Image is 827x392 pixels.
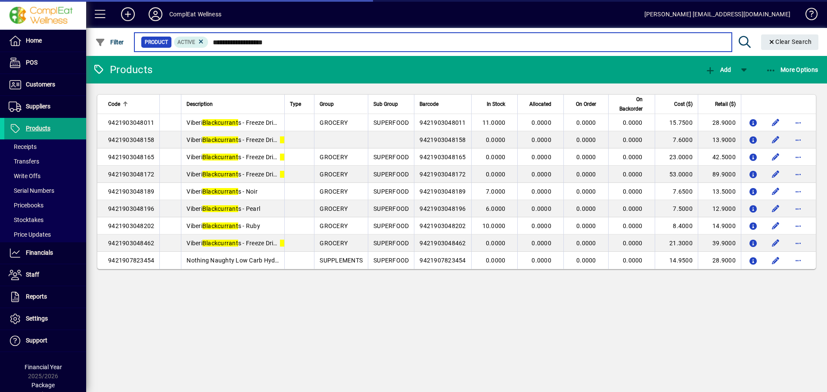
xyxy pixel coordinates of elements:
[532,188,551,195] span: 0.0000
[187,99,279,109] div: Description
[532,119,551,126] span: 0.0000
[4,169,86,183] a: Write Offs
[623,240,643,247] span: 0.0000
[26,315,48,322] span: Settings
[698,148,741,166] td: 42.5000
[373,257,409,264] span: SUPERFOOD
[373,205,409,212] span: SUPERFOOD
[655,183,698,200] td: 7.6500
[373,99,398,109] span: Sub Group
[420,99,438,109] span: Barcode
[108,154,154,161] span: 9421903048165
[187,119,295,126] span: Viberi s - Freeze Dried 120g
[187,222,260,229] span: Viberi s - Ruby
[420,154,466,161] span: 9421903048165
[529,99,551,109] span: Allocated
[202,136,238,143] em: Blackcurrant
[698,217,741,235] td: 14.9000
[373,240,409,247] span: SUPERFOOD
[623,171,643,178] span: 0.0000
[373,154,409,161] span: SUPERFOOD
[614,95,643,114] span: On Backorder
[576,240,596,247] span: 0.0000
[108,205,154,212] span: 9421903048196
[623,222,643,229] span: 0.0000
[4,330,86,352] a: Support
[532,222,551,229] span: 0.0000
[4,154,86,169] a: Transfers
[420,119,466,126] span: 9421903048011
[420,99,466,109] div: Barcode
[280,240,292,247] em: Pow
[644,7,790,21] div: [PERSON_NAME] [EMAIL_ADDRESS][DOMAIN_NAME]
[26,337,47,344] span: Support
[698,131,741,148] td: 13.9000
[769,150,783,164] button: Edit
[187,188,258,195] span: Viberi s - Noir
[187,171,335,178] span: Viberi s - Freeze Dried der Loose 450g
[698,235,741,252] td: 39.9000
[25,364,62,370] span: Financial Year
[290,99,301,109] span: Type
[108,136,154,143] span: 9421903048158
[4,198,86,213] a: Pricebooks
[4,308,86,330] a: Settings
[523,99,559,109] div: Allocated
[320,222,348,229] span: GROCERY
[187,205,260,212] span: Viberi s - Pearl
[373,99,409,109] div: Sub Group
[4,139,86,154] a: Receipts
[576,136,596,143] span: 0.0000
[532,136,551,143] span: 0.0000
[576,171,596,178] span: 0.0000
[145,38,168,46] span: Product
[698,200,741,217] td: 12.9000
[373,171,409,178] span: SUPERFOOD
[569,99,604,109] div: On Order
[705,66,731,73] span: Add
[280,171,292,178] em: Pow
[108,240,154,247] span: 9421903048462
[420,136,466,143] span: 9421903048158
[9,158,39,165] span: Transfers
[320,99,334,109] span: Group
[280,136,292,143] em: Pow
[655,200,698,217] td: 7.5000
[93,34,126,50] button: Filter
[4,96,86,117] a: Suppliers
[698,114,741,131] td: 28.9000
[320,257,363,264] span: SUPPLEMENTS
[202,188,238,195] em: Blackcurrant
[698,183,741,200] td: 13.5000
[320,240,348,247] span: GROCERY
[9,187,54,194] span: Serial Numbers
[768,38,812,45] span: Clear Search
[791,133,805,147] button: More options
[761,34,819,50] button: Clear
[698,252,741,269] td: 28.9000
[9,143,37,150] span: Receipts
[477,99,513,109] div: In Stock
[108,257,154,264] span: 9421907823454
[614,95,650,114] div: On Backorder
[482,119,506,126] span: 11.0000
[623,154,643,161] span: 0.0000
[486,188,506,195] span: 7.0000
[791,150,805,164] button: More options
[769,116,783,130] button: Edit
[532,257,551,264] span: 0.0000
[420,171,466,178] span: 9421903048172
[187,136,337,143] span: Viberi s - Freeze Dried der Sachets 50g
[320,99,363,109] div: Group
[715,99,736,109] span: Retail ($)
[202,171,238,178] em: Blackcurrant
[4,74,86,96] a: Customers
[486,154,506,161] span: 0.0000
[655,166,698,183] td: 53.0000
[799,2,816,30] a: Knowledge Base
[791,202,805,216] button: More options
[769,253,783,267] button: Edit
[655,131,698,148] td: 7.6000
[791,253,805,267] button: More options
[202,154,238,161] em: Blackcurrant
